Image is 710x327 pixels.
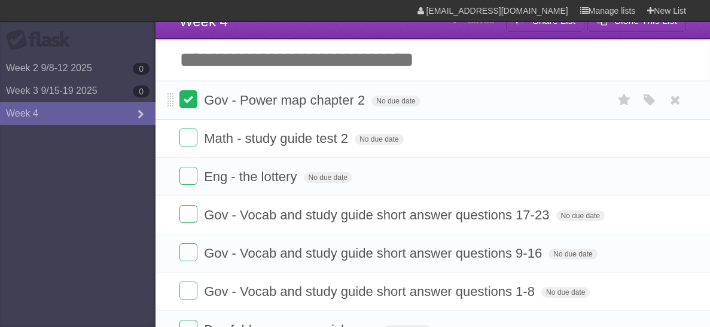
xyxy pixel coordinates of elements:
[549,249,597,259] span: No due date
[6,29,78,51] div: Flask
[204,131,351,146] span: Math - study guide test 2
[179,167,197,185] label: Done
[204,207,552,222] span: Gov - Vocab and study guide short answer questions 17-23
[204,246,545,261] span: Gov - Vocab and study guide short answer questions 9-16
[556,210,605,221] span: No due date
[179,129,197,146] label: Done
[371,96,420,106] span: No due date
[355,134,403,145] span: No due date
[133,85,150,97] b: 0
[304,172,352,183] span: No due date
[133,63,150,75] b: 0
[204,284,538,299] span: Gov - Vocab and study guide short answer questions 1-8
[204,169,300,184] span: Eng - the lottery
[179,282,197,300] label: Done
[204,93,368,108] span: Gov - Power map chapter 2
[613,90,636,110] label: Star task
[541,287,590,298] span: No due date
[179,243,197,261] label: Done
[179,90,197,108] label: Done
[179,205,197,223] label: Done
